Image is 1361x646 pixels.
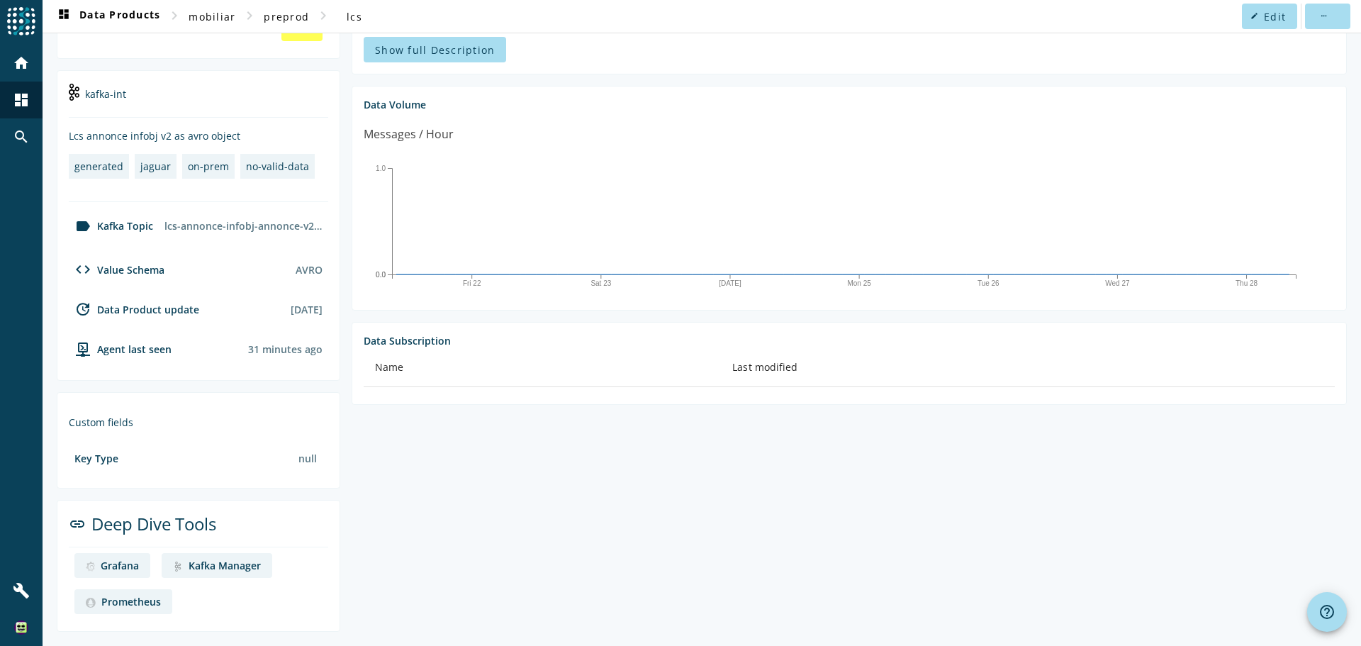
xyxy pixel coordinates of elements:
mat-icon: search [13,128,30,145]
div: Messages / Hour [364,126,454,143]
div: AVRO [296,263,323,277]
a: deep dive imageKafka Manager [162,553,272,578]
img: deep dive image [173,562,183,572]
button: Edit [1242,4,1297,29]
div: Data Volume [364,98,1335,111]
div: jaguar [140,160,171,173]
img: spoud-logo.svg [7,7,35,35]
mat-icon: chevron_right [241,7,258,24]
span: Show full Description [375,43,495,57]
mat-icon: home [13,55,30,72]
div: Value Schema [69,261,164,278]
text: Tue 26 [978,279,999,287]
div: generated [74,160,123,173]
mat-icon: code [74,261,91,278]
div: Data Subscription [364,334,1335,347]
a: deep dive imageGrafana [74,553,150,578]
text: Wed 27 [1105,279,1130,287]
th: Name [364,347,721,387]
span: lcs [347,10,362,23]
button: preprod [258,4,315,29]
text: 0.0 [376,271,386,279]
a: deep dive imagePrometheus [74,589,172,614]
div: Key Type [74,452,118,465]
div: kafka-int [69,82,328,118]
text: 1.0 [376,165,386,172]
div: Prometheus [101,595,161,608]
text: Fri 22 [463,279,481,287]
div: Grafana [101,559,139,572]
div: [DATE] [291,303,323,316]
span: Edit [1264,10,1286,23]
div: Custom fields [69,416,328,429]
div: null [293,446,323,471]
mat-icon: link [69,516,86,533]
text: Mon 25 [847,279,871,287]
img: kafka-int [69,84,79,101]
text: Sat 23 [590,279,611,287]
mat-icon: chevron_right [315,7,332,24]
text: [DATE] [719,279,741,287]
button: Show full Description [364,37,506,62]
mat-icon: update [74,301,91,318]
mat-icon: build [13,582,30,599]
span: preprod [264,10,309,23]
span: mobiliar [189,10,235,23]
div: Deep Dive Tools [69,512,328,547]
mat-icon: dashboard [13,91,30,108]
div: Lcs annonce infobj v2 as avro object [69,129,328,143]
div: Agents typically reports every 15min to 1h [248,343,323,356]
div: Data Product update [69,301,199,318]
div: lcs-annonce-infobj-annonce-v2-preprod [159,213,328,238]
span: Data Products [55,8,160,25]
mat-icon: dashboard [55,8,72,25]
mat-icon: edit [1250,12,1258,20]
mat-icon: chevron_right [166,7,183,24]
div: no-valid-data [246,160,309,173]
th: Last modified [721,347,1335,387]
img: deep dive image [86,598,96,608]
div: Kafka Manager [189,559,261,572]
mat-icon: help_outline [1318,603,1335,620]
button: mobiliar [183,4,241,29]
div: agent-env-preprod [69,340,172,357]
div: on-prem [188,160,229,173]
mat-icon: more_horiz [1319,12,1327,20]
img: 408c3add50337682faaf92707c9e8eda [14,620,28,635]
button: Data Products [50,4,166,29]
text: Thu 28 [1236,279,1258,287]
img: deep dive image [86,562,95,572]
div: Kafka Topic [69,218,153,235]
button: lcs [332,4,377,29]
mat-icon: label [74,218,91,235]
